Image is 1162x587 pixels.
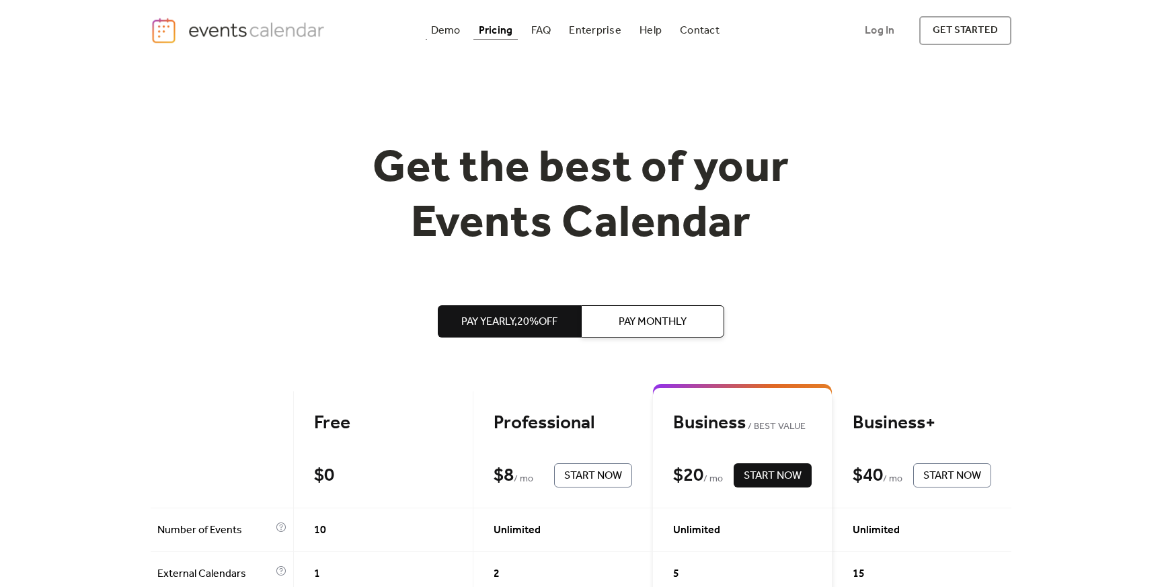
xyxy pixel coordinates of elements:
[494,566,500,582] span: 2
[526,22,557,40] a: FAQ
[426,22,466,40] a: Demo
[674,22,725,40] a: Contact
[494,464,514,487] div: $ 8
[431,27,461,34] div: Demo
[883,471,902,487] span: / mo
[673,522,720,539] span: Unlimited
[853,412,991,435] div: Business+
[746,419,806,435] span: BEST VALUE
[581,305,724,338] button: Pay Monthly
[554,463,632,487] button: Start Now
[673,412,812,435] div: Business
[853,566,865,582] span: 15
[851,16,908,45] a: Log In
[673,566,679,582] span: 5
[564,22,626,40] a: Enterprise
[514,471,533,487] span: / mo
[913,463,991,487] button: Start Now
[531,27,551,34] div: FAQ
[494,412,632,435] div: Professional
[151,17,328,44] a: home
[461,314,557,330] span: Pay Yearly, 20% off
[853,464,883,487] div: $ 40
[680,27,720,34] div: Contact
[619,314,687,330] span: Pay Monthly
[703,471,723,487] span: / mo
[323,142,839,251] h1: Get the best of your Events Calendar
[734,463,812,487] button: Start Now
[673,464,703,487] div: $ 20
[479,27,513,34] div: Pricing
[853,522,900,539] span: Unlimited
[314,522,326,539] span: 10
[494,522,541,539] span: Unlimited
[157,566,272,582] span: External Calendars
[569,27,621,34] div: Enterprise
[314,464,334,487] div: $ 0
[640,27,662,34] div: Help
[438,305,581,338] button: Pay Yearly,20%off
[564,468,622,484] span: Start Now
[634,22,667,40] a: Help
[314,412,453,435] div: Free
[157,522,272,539] span: Number of Events
[919,16,1011,45] a: get started
[473,22,518,40] a: Pricing
[744,468,802,484] span: Start Now
[314,566,320,582] span: 1
[923,468,981,484] span: Start Now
